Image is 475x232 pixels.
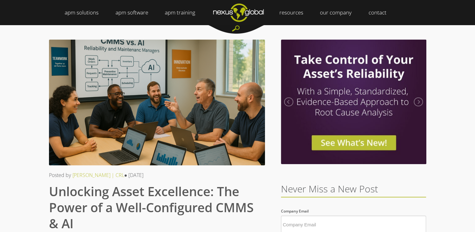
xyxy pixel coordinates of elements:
span: Never Miss a New Post [281,182,378,195]
img: Investigation Optimzier [281,40,426,164]
span: ● [DATE] [124,172,143,179]
a: [PERSON_NAME] | CRL [73,172,124,179]
span: Posted by [49,172,71,179]
span: Company Email [281,208,309,214]
span: Unlocking Asset Excellence: The Power of a Well-Configured CMMS & AI [49,183,254,232]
